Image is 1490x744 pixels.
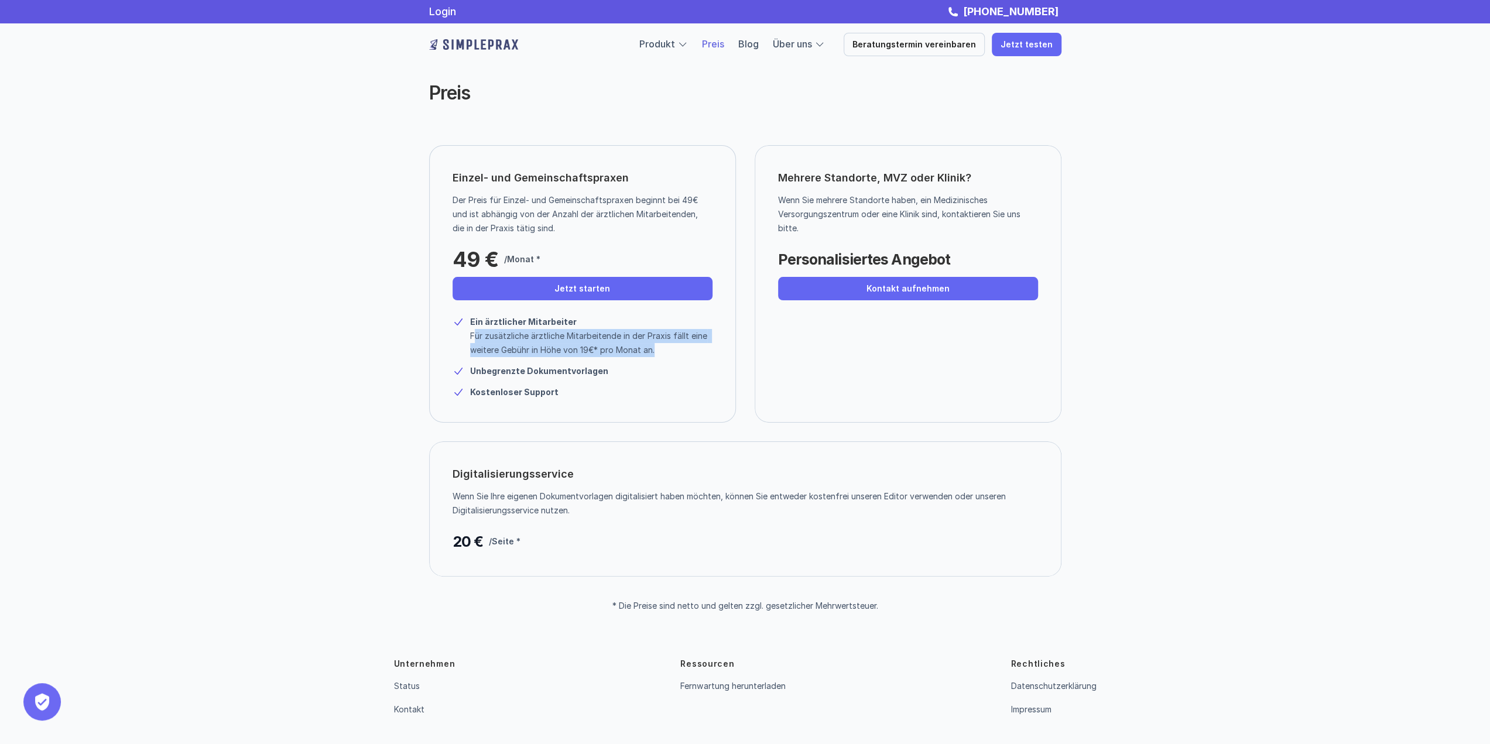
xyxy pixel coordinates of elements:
[394,658,455,670] p: Unternehmen
[738,38,759,50] a: Blog
[992,33,1061,56] a: Jetzt testen
[963,5,1059,18] strong: [PHONE_NUMBER]
[453,465,574,484] p: Digitalisierungsservice
[778,169,1038,187] p: Mehrere Standorte, MVZ oder Klinik?
[1011,681,1096,691] a: Datenschutzerklärung
[429,82,868,104] h2: Preis
[504,252,540,266] p: /Monat *
[470,366,608,376] strong: Unbegrenzte Dokumentvorlagen
[453,248,498,271] p: 49 €
[453,530,483,553] p: 20 €
[394,681,420,691] a: Status
[852,40,976,50] p: Beratungstermin vereinbaren
[554,284,610,294] p: Jetzt starten
[453,277,713,300] a: Jetzt starten
[470,329,713,357] p: Für zusätzliche ärztliche Mitarbeitende in der Praxis fällt eine weitere Gebühr in Höhe von 19€* ...
[773,38,812,50] a: Über uns
[866,284,950,294] p: Kontakt aufnehmen
[1011,658,1065,670] p: Rechtliches
[394,704,424,714] a: Kontakt
[960,5,1061,18] a: [PHONE_NUMBER]
[612,601,878,611] p: * Die Preise sind netto und gelten zzgl. gesetzlicher Mehrwertsteuer.
[453,169,629,187] p: Einzel- und Gemeinschaftspraxen
[470,387,559,397] strong: Kostenloser Support
[639,38,675,50] a: Produkt
[453,489,1029,517] p: Wenn Sie Ihre eigenen Dokumentvorlagen digitalisiert haben möchten, können Sie entweder kostenfre...
[702,38,724,50] a: Preis
[778,193,1029,235] p: Wenn Sie mehrere Standorte haben, ein Medizinisches Versorgungszentrum oder eine Klinik sind, kon...
[453,193,704,235] p: Der Preis für Einzel- und Gemeinschaftspraxen beginnt bei 49€ und ist abhängig von der Anzahl der...
[1011,704,1051,714] a: Impressum
[680,681,785,691] a: Fernwartung herunterladen
[844,33,985,56] a: Beratungstermin vereinbaren
[680,658,734,670] p: Ressourcen
[470,317,577,327] strong: Ein ärztlicher Mitarbeiter
[489,534,520,548] p: /Seite *
[778,248,950,271] p: Personalisiertes Angebot
[1001,40,1053,50] p: Jetzt testen
[429,5,456,18] a: Login
[778,277,1038,300] a: Kontakt aufnehmen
